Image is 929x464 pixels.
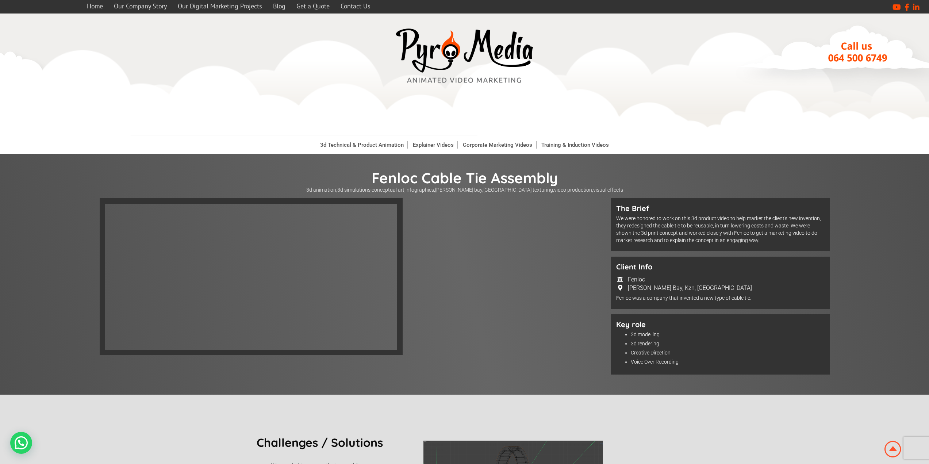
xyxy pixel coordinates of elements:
p: , , , , , , , , [100,187,830,193]
li: 3d modelling [631,331,824,338]
p: We were honored to work on this 3d product video to help market the client's new invention, they ... [616,215,824,244]
a: texturing [533,187,553,193]
td: Fenloc [627,276,752,283]
td: [PERSON_NAME] Bay, Kzn, [GEOGRAPHIC_DATA] [627,284,752,292]
a: Training & Induction Videos [538,141,613,149]
a: 3d animation [306,187,336,193]
a: infographics [406,187,434,193]
h5: Key role [616,320,824,329]
a: Explainer Videos [409,141,458,149]
a: 3d simulations [337,187,371,193]
p: Fenloc was a company that invented a new type of cable tie. [616,294,824,302]
h5: Client Info [616,262,824,271]
li: Voice Over Recording [631,358,824,365]
a: 3d Technical & Product Animation [316,141,408,149]
img: Animation Studio South Africa [883,440,903,459]
a: Corporate Marketing Videos [459,141,536,149]
h1: Fenloc Cable Tie Assembly [100,169,830,187]
a: [GEOGRAPHIC_DATA] [483,187,531,193]
img: video marketing media company westville durban logo [392,24,538,88]
a: visual effects [593,187,623,193]
h5: The Brief [616,204,824,213]
li: 3d rendering [631,340,824,347]
a: conceptual art [372,187,404,193]
a: video marketing media company westville durban logo [392,24,538,89]
li: Creative Direction [631,349,824,356]
a: video production [554,187,592,193]
a: [PERSON_NAME] bay [435,187,482,193]
h6: Challenges / Solutions [257,437,407,448]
